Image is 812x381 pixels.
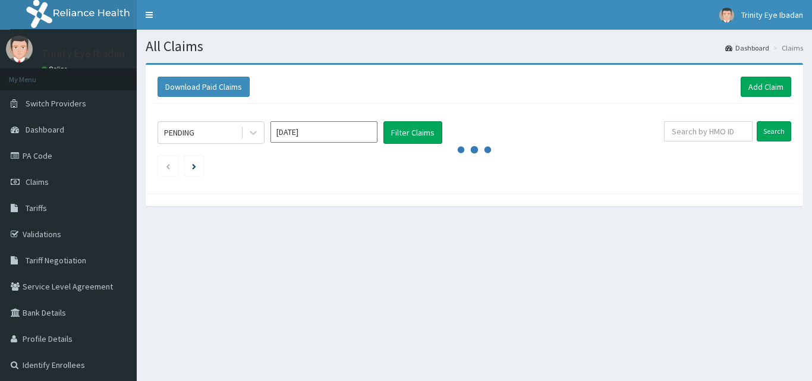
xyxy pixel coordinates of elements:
[164,127,194,138] div: PENDING
[26,255,86,266] span: Tariff Negotiation
[725,43,769,53] a: Dashboard
[757,121,791,141] input: Search
[26,98,86,109] span: Switch Providers
[383,121,442,144] button: Filter Claims
[165,160,171,171] a: Previous page
[42,65,70,73] a: Online
[146,39,803,54] h1: All Claims
[770,43,803,53] li: Claims
[270,121,377,143] input: Select Month and Year
[158,77,250,97] button: Download Paid Claims
[192,160,196,171] a: Next page
[741,10,803,20] span: Trinity Eye Ibadan
[26,124,64,135] span: Dashboard
[6,36,33,62] img: User Image
[457,132,492,168] svg: audio-loading
[719,8,734,23] img: User Image
[26,203,47,213] span: Tariffs
[26,177,49,187] span: Claims
[741,77,791,97] a: Add Claim
[664,121,753,141] input: Search by HMO ID
[42,48,125,59] p: Trinity Eye Ibadan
